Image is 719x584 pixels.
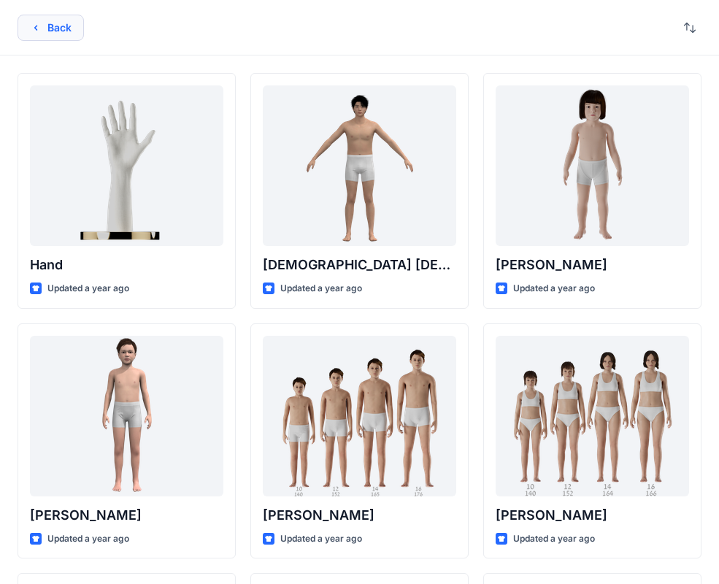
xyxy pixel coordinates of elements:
p: Updated a year ago [513,531,595,547]
p: Updated a year ago [513,281,595,296]
button: Back [18,15,84,41]
a: Male Asian [263,85,456,246]
a: Hand [30,85,223,246]
p: [PERSON_NAME] [263,505,456,526]
a: Brenda [496,336,689,496]
p: Updated a year ago [47,281,129,296]
a: Charlie [496,85,689,246]
p: [PERSON_NAME] [496,255,689,275]
p: Updated a year ago [47,531,129,547]
p: [PERSON_NAME] [496,505,689,526]
a: Brandon [263,336,456,496]
p: [PERSON_NAME] [30,505,223,526]
p: Updated a year ago [280,531,362,547]
p: Hand [30,255,223,275]
p: [DEMOGRAPHIC_DATA] [DEMOGRAPHIC_DATA] [263,255,456,275]
p: Updated a year ago [280,281,362,296]
a: Emil [30,336,223,496]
